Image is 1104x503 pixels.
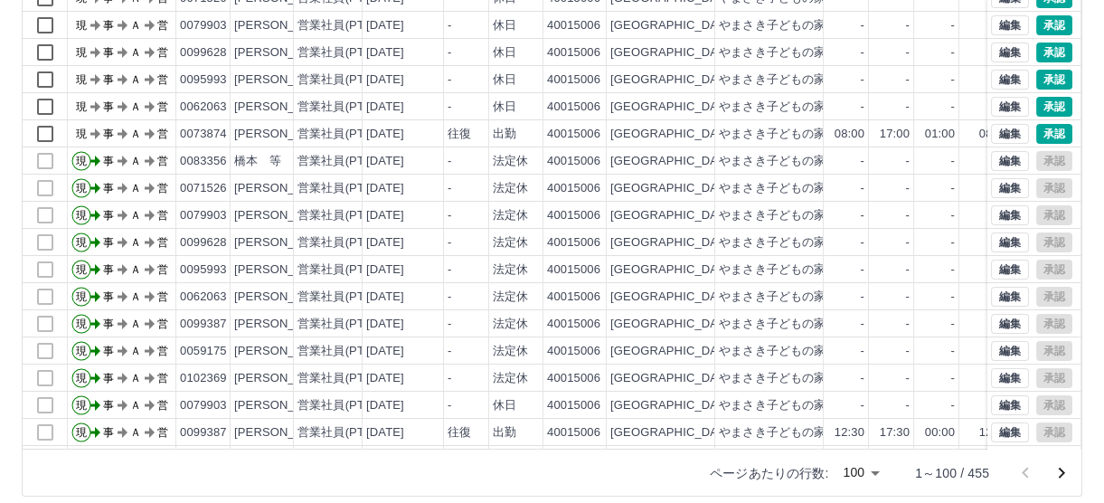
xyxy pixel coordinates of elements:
div: やまさき子どもの家 [719,44,826,62]
p: 1～100 / 455 [915,464,989,482]
div: [PERSON_NAME] [234,234,333,251]
button: 編集 [991,205,1029,225]
div: 0099387 [180,316,227,333]
div: 40015006 [547,316,600,333]
div: やまさき子どもの家 [719,316,826,333]
text: 事 [103,73,114,86]
div: やまさき子どもの家 [719,234,826,251]
div: やまさき子どもの家 [719,261,826,279]
div: 40015006 [547,397,600,414]
div: - [448,261,451,279]
div: 営業社員(PT契約) [297,71,392,89]
div: [PERSON_NAME] [234,397,333,414]
div: やまさき子どもの家 [719,71,826,89]
div: - [906,71,910,89]
div: 40015006 [547,424,600,441]
text: Ａ [130,426,141,439]
div: - [906,99,910,116]
div: - [448,71,451,89]
div: やまさき子どもの家 [719,343,826,360]
div: 往復 [448,126,471,143]
div: [DATE] [366,370,404,387]
div: [GEOGRAPHIC_DATA] [610,261,735,279]
div: - [906,234,910,251]
div: [DATE] [366,289,404,306]
div: - [448,289,451,306]
button: 承認 [1036,70,1072,90]
div: 休日 [493,397,516,414]
div: やまさき子どもの家 [719,289,826,306]
button: 編集 [991,395,1029,415]
div: - [906,17,910,34]
div: 営業社員(PT契約) [297,44,392,62]
div: [DATE] [366,316,404,333]
text: 現 [76,236,87,249]
div: 営業社員(PT契約) [297,17,392,34]
button: 承認 [1036,43,1072,62]
div: 0079903 [180,207,227,224]
div: - [951,316,955,333]
div: 営業社員(PT契約) [297,289,392,306]
div: [GEOGRAPHIC_DATA] [610,343,735,360]
div: 0083356 [180,153,227,170]
div: [DATE] [366,44,404,62]
div: - [951,99,955,116]
div: - [448,370,451,387]
text: Ａ [130,182,141,195]
div: - [906,207,910,224]
div: 出勤 [493,424,516,441]
text: Ａ [130,100,141,113]
text: 営 [157,263,168,276]
div: やまさき子どもの家 [719,17,826,34]
div: [GEOGRAPHIC_DATA] [610,153,735,170]
div: 法定休 [493,261,528,279]
text: 営 [157,209,168,222]
div: [GEOGRAPHIC_DATA] [610,71,735,89]
text: Ａ [130,236,141,249]
div: 0099628 [180,234,227,251]
div: 12:30 [835,424,864,441]
div: - [951,71,955,89]
div: - [861,397,864,414]
div: 0099628 [180,44,227,62]
div: [DATE] [366,126,404,143]
text: 事 [103,290,114,303]
div: - [448,234,451,251]
div: 営業社員(PT契約) [297,370,392,387]
div: 法定休 [493,343,528,360]
div: - [861,343,864,360]
div: - [861,17,864,34]
text: 営 [157,100,168,113]
text: 現 [76,318,87,330]
div: [GEOGRAPHIC_DATA] [610,234,735,251]
div: - [861,180,864,197]
text: 営 [157,345,168,357]
div: - [951,44,955,62]
div: [DATE] [366,99,404,116]
div: [GEOGRAPHIC_DATA] [610,44,735,62]
div: - [861,207,864,224]
div: 法定休 [493,153,528,170]
div: [PERSON_NAME] [234,71,333,89]
div: [PERSON_NAME] [234,44,333,62]
div: - [448,316,451,333]
text: 現 [76,345,87,357]
div: - [906,180,910,197]
div: 出勤 [493,126,516,143]
div: 法定休 [493,316,528,333]
div: 0095993 [180,261,227,279]
div: 0099387 [180,424,227,441]
text: 現 [76,372,87,384]
text: 現 [76,209,87,222]
div: 40015006 [547,180,600,197]
div: 0073874 [180,126,227,143]
button: 編集 [991,260,1029,280]
div: 法定休 [493,207,528,224]
div: [GEOGRAPHIC_DATA] [610,207,735,224]
text: 事 [103,19,114,32]
div: 営業社員(PT契約) [297,153,392,170]
div: [DATE] [366,234,404,251]
div: - [951,207,955,224]
button: 編集 [991,151,1029,171]
div: [DATE] [366,71,404,89]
